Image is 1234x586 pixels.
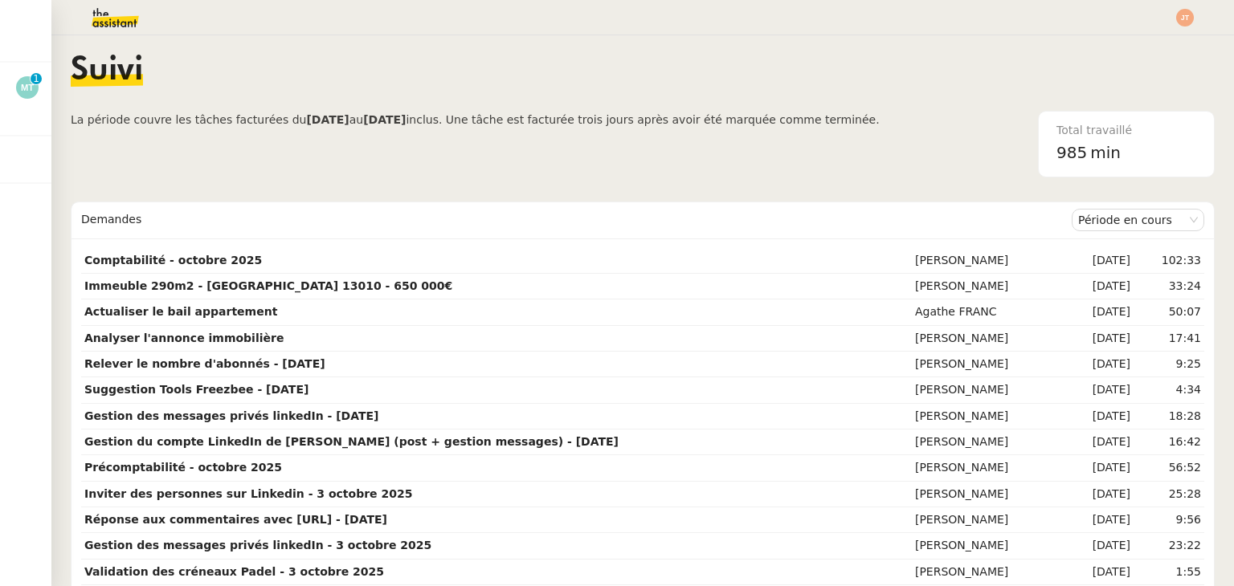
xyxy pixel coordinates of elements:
[81,204,1072,236] div: Demandes
[1065,482,1134,507] td: [DATE]
[84,513,387,526] strong: Réponse aux commentaires avec [URL] - [DATE]
[31,73,42,84] nz-badge-sup: 1
[33,73,39,87] p: 1
[1134,482,1204,507] td: 25:28
[912,352,1065,377] td: [PERSON_NAME]
[1134,507,1204,533] td: 9:56
[1065,560,1134,585] td: [DATE]
[363,113,406,126] b: [DATE]
[84,383,308,396] strong: Suggestion Tools Freezbee - [DATE]
[71,113,306,126] span: La période couvre les tâches facturées du
[1056,143,1087,162] span: 985
[1134,326,1204,352] td: 17:41
[1065,326,1134,352] td: [DATE]
[406,113,879,126] span: inclus. Une tâche est facturée trois jours après avoir été marquée comme terminée.
[912,507,1065,533] td: [PERSON_NAME]
[84,539,431,551] strong: Gestion des messages privés linkedIn - 3 octobre 2025
[912,482,1065,507] td: [PERSON_NAME]
[912,533,1065,559] td: [PERSON_NAME]
[1065,507,1134,533] td: [DATE]
[71,55,143,87] span: Suivi
[912,299,1065,325] td: Agathe FRANC
[306,113,349,126] b: [DATE]
[912,429,1065,455] td: [PERSON_NAME]
[84,254,262,267] strong: Comptabilité - octobre 2025
[84,461,282,474] strong: Précomptabilité - octobre 2025
[912,455,1065,481] td: [PERSON_NAME]
[1065,377,1134,403] td: [DATE]
[84,357,325,370] strong: Relever le nombre d'abonnés - [DATE]
[1134,352,1204,377] td: 9:25
[84,332,284,344] strong: Analyser l'annonce immobilière
[1065,299,1134,325] td: [DATE]
[1134,560,1204,585] td: 1:55
[1056,121,1196,140] div: Total travaillé
[912,377,1065,403] td: [PERSON_NAME]
[1065,533,1134,559] td: [DATE]
[1134,429,1204,455] td: 16:42
[1134,299,1204,325] td: 50:07
[1134,455,1204,481] td: 56:52
[84,435,619,448] strong: Gestion du compte LinkedIn de [PERSON_NAME] (post + gestion messages) - [DATE]
[912,248,1065,274] td: [PERSON_NAME]
[1134,533,1204,559] td: 23:22
[84,565,384,578] strong: Validation des créneaux Padel - 3 octobre 2025
[912,326,1065,352] td: [PERSON_NAME]
[84,487,412,500] strong: Inviter des personnes sur Linkedin - 3 octobre 2025
[912,560,1065,585] td: [PERSON_NAME]
[1065,274,1134,299] td: [DATE]
[1090,140,1121,166] span: min
[1134,248,1204,274] td: 102:33
[1176,9,1194,26] img: svg
[1065,455,1134,481] td: [DATE]
[349,113,363,126] span: au
[1065,404,1134,429] td: [DATE]
[1134,274,1204,299] td: 33:24
[912,274,1065,299] td: [PERSON_NAME]
[1065,429,1134,455] td: [DATE]
[84,409,379,422] strong: Gestion des messages privés linkedIn - [DATE]
[1065,248,1134,274] td: [DATE]
[84,279,452,292] strong: Immeuble 290m2 - [GEOGRAPHIC_DATA] 13010 - 650 000€
[1065,352,1134,377] td: [DATE]
[1078,210,1198,230] nz-select-item: Période en cours
[84,305,277,318] strong: Actualiser le bail appartement
[16,76,39,99] img: svg
[1134,377,1204,403] td: 4:34
[912,404,1065,429] td: [PERSON_NAME]
[1134,404,1204,429] td: 18:28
